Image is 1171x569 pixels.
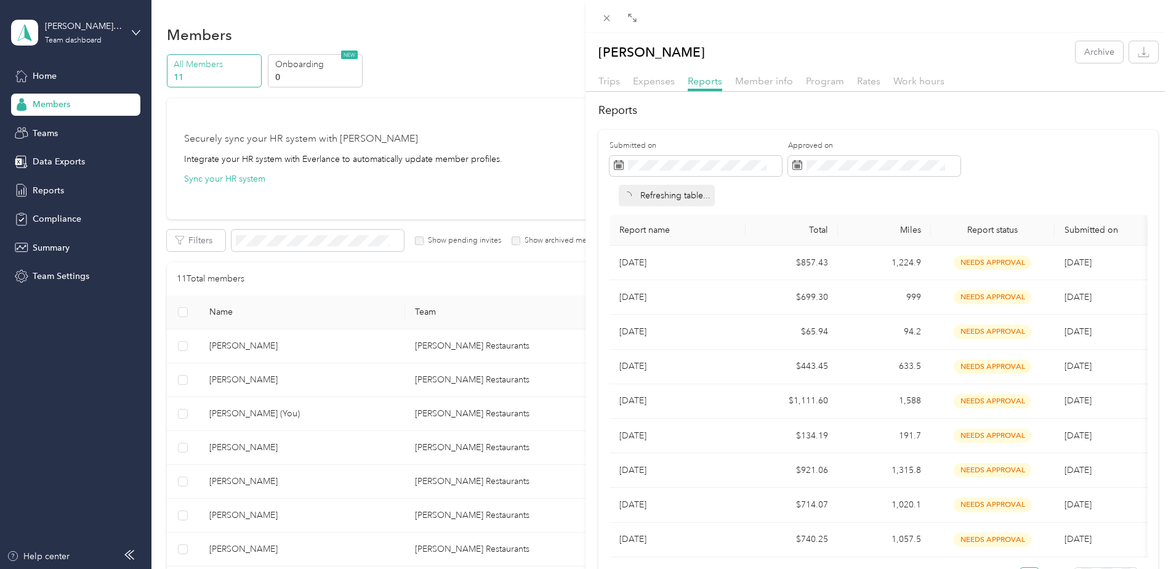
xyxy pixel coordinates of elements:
[806,75,844,87] span: Program
[746,384,839,419] td: $1,111.60
[954,290,1031,304] span: needs approval
[857,75,880,87] span: Rates
[954,256,1031,270] span: needs approval
[746,280,839,315] td: $699.30
[893,75,944,87] span: Work hours
[619,325,736,339] p: [DATE]
[610,140,782,151] label: Submitted on
[746,350,839,384] td: $443.45
[619,498,736,512] p: [DATE]
[838,453,931,488] td: 1,315.8
[838,419,931,453] td: 191.7
[619,533,736,546] p: [DATE]
[735,75,793,87] span: Member info
[619,291,736,304] p: [DATE]
[1064,326,1092,337] span: [DATE]
[848,225,921,235] div: Miles
[610,215,746,246] th: Report name
[954,394,1031,408] span: needs approval
[954,533,1031,547] span: needs approval
[954,429,1031,443] span: needs approval
[619,185,715,206] div: Refreshing table...
[941,225,1045,235] span: Report status
[633,75,675,87] span: Expenses
[1064,430,1092,441] span: [DATE]
[619,256,736,270] p: [DATE]
[1055,215,1148,246] th: Submitted on
[1064,292,1092,302] span: [DATE]
[1102,500,1171,569] iframe: Everlance-gr Chat Button Frame
[954,498,1031,512] span: needs approval
[1064,499,1092,510] span: [DATE]
[838,280,931,315] td: 999
[838,350,931,384] td: 633.5
[1064,534,1092,544] span: [DATE]
[1076,41,1123,63] button: Archive
[1064,257,1092,268] span: [DATE]
[838,246,931,280] td: 1,224.9
[838,488,931,522] td: 1,020.1
[1064,465,1092,475] span: [DATE]
[838,315,931,349] td: 94.2
[598,102,1158,119] h2: Reports
[788,140,960,151] label: Approved on
[619,360,736,373] p: [DATE]
[954,463,1031,477] span: needs approval
[746,523,839,557] td: $740.25
[746,419,839,453] td: $134.19
[598,41,705,63] p: [PERSON_NAME]
[598,75,620,87] span: Trips
[838,523,931,557] td: 1,057.5
[746,246,839,280] td: $857.43
[1064,361,1092,371] span: [DATE]
[1064,395,1092,406] span: [DATE]
[755,225,829,235] div: Total
[619,464,736,477] p: [DATE]
[746,488,839,522] td: $714.07
[688,75,722,87] span: Reports
[746,453,839,488] td: $921.06
[746,315,839,349] td: $65.94
[838,384,931,419] td: 1,588
[619,394,736,408] p: [DATE]
[954,325,1031,339] span: needs approval
[954,360,1031,374] span: needs approval
[619,429,736,443] p: [DATE]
